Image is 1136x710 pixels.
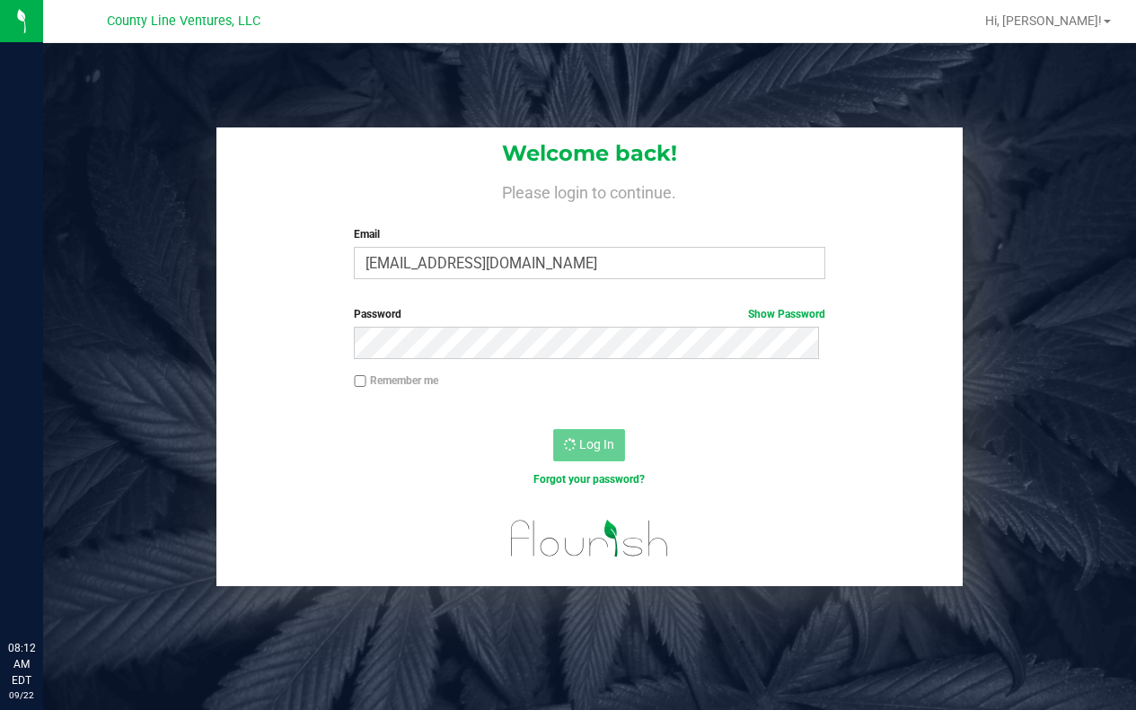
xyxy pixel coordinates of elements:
[354,373,438,389] label: Remember me
[354,226,824,242] label: Email
[553,429,625,461] button: Log In
[216,180,963,201] h4: Please login to continue.
[579,437,614,451] span: Log In
[533,473,645,486] a: Forgot your password?
[107,13,260,29] span: County Line Ventures, LLC
[8,640,35,688] p: 08:12 AM EDT
[748,308,825,320] a: Show Password
[497,506,683,571] img: flourish_logo.svg
[216,142,963,165] h1: Welcome back!
[354,308,401,320] span: Password
[8,688,35,702] p: 09/22
[354,375,366,388] input: Remember me
[985,13,1102,28] span: Hi, [PERSON_NAME]!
